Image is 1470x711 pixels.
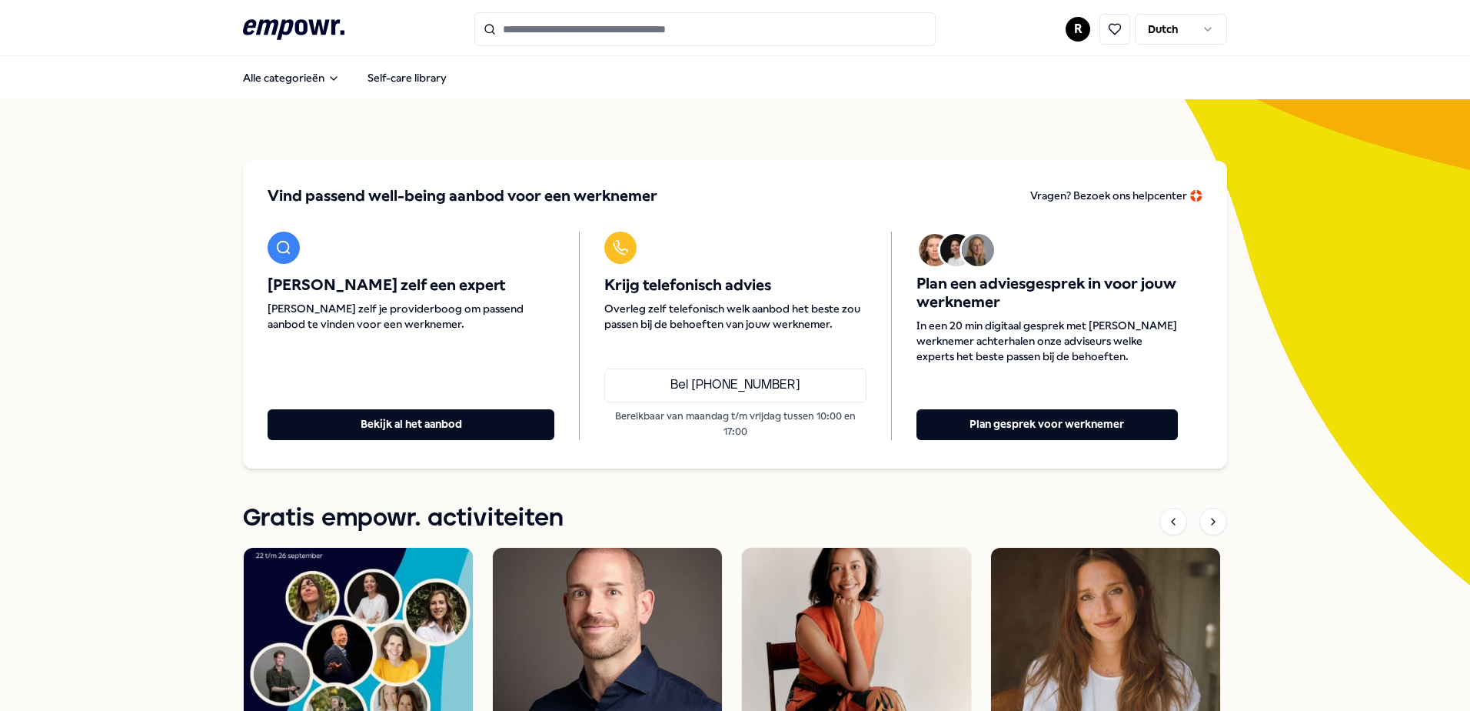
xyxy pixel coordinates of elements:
nav: Main [231,62,459,93]
span: Plan een adviesgesprek in voor jouw werknemer [916,275,1178,312]
button: Plan gesprek voor werknemer [916,409,1178,440]
button: Bekijk al het aanbod [268,409,554,440]
span: In een 20 min digitaal gesprek met [PERSON_NAME] werknemer achterhalen onze adviseurs welke exper... [916,318,1178,364]
button: R [1066,17,1090,42]
img: Avatar [962,234,994,266]
p: Bereikbaar van maandag t/m vrijdag tussen 10:00 en 17:00 [604,409,866,440]
span: Krijg telefonisch advies [604,276,866,295]
button: Alle categorieën [231,62,352,93]
a: Bel [PHONE_NUMBER] [604,369,866,402]
img: Avatar [940,234,973,266]
h1: Gratis empowr. activiteiten [243,499,564,538]
input: Search for products, categories or subcategories [474,12,936,46]
a: Vragen? Bezoek ons helpcenter 🛟 [1030,185,1202,207]
span: Overleg zelf telefonisch welk aanbod het beste zou passen bij de behoeften van jouw werknemer. [604,301,866,332]
a: Self-care library [355,62,459,93]
iframe: Message [1152,339,1470,711]
span: Vind passend well-being aanbod voor een werknemer [268,185,657,207]
span: Vragen? Bezoek ons helpcenter 🛟 [1030,189,1202,202]
span: [PERSON_NAME] zelf je providerboog om passend aanbod te vinden voor een werknemer. [268,301,554,332]
span: [PERSON_NAME] zelf een expert [268,276,554,295]
img: Avatar [919,234,951,266]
